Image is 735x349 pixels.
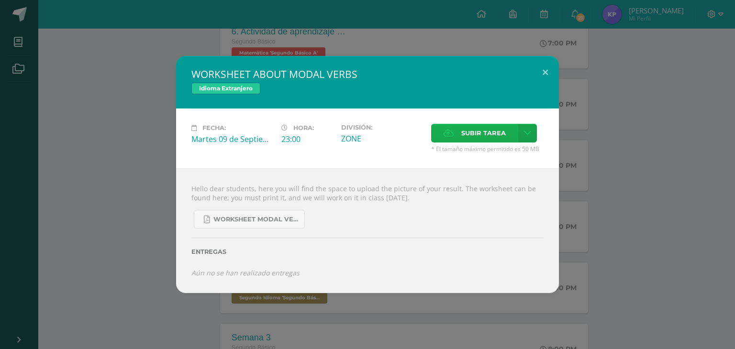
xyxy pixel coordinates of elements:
span: Idioma Extranjero [191,83,260,94]
span: WORKSHEET MODAL VERBS.pdf [213,216,300,223]
span: Subir tarea [461,124,506,142]
span: Fecha: [202,124,226,131]
div: 23:00 [281,134,334,144]
span: Hora: [293,124,314,131]
label: Entregas [191,248,544,255]
i: Aún no se han realizado entregas [191,268,300,277]
span: * El tamaño máximo permitido es 50 MB [431,145,544,153]
div: Hello dear students, here you will find the space to upload the picture of your result. The works... [176,168,559,293]
a: WORKSHEET MODAL VERBS.pdf [194,210,305,229]
div: ZONE [341,133,423,144]
h2: WORKSHEET ABOUT MODAL VERBS [191,67,544,81]
label: División: [341,124,423,131]
div: Martes 09 de Septiembre [191,134,274,144]
button: Close (Esc) [532,56,559,88]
